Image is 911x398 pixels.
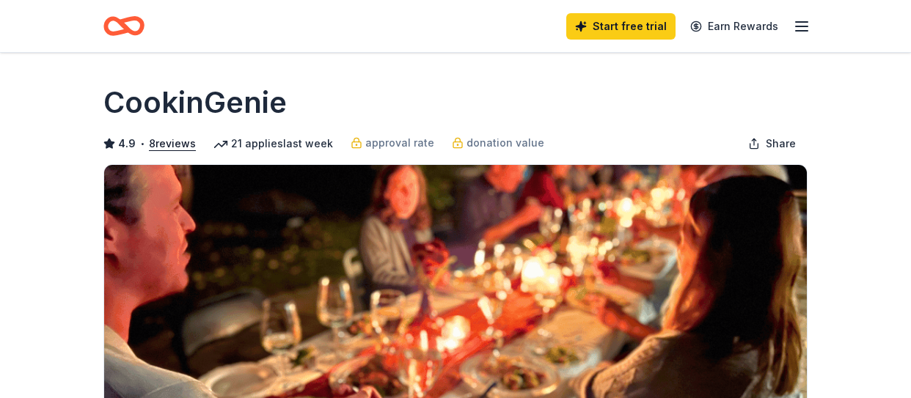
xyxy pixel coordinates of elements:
span: approval rate [365,134,434,152]
span: 4.9 [118,135,136,152]
a: Home [103,9,144,43]
button: 8reviews [149,135,196,152]
span: donation value [467,134,544,152]
span: Share [766,135,796,152]
h1: CookinGenie [103,82,287,123]
a: approval rate [351,134,434,152]
span: • [140,138,145,150]
a: Start free trial [566,13,676,40]
div: 21 applies last week [213,135,333,152]
button: Share [736,129,808,158]
a: donation value [452,134,544,152]
a: Earn Rewards [681,13,787,40]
